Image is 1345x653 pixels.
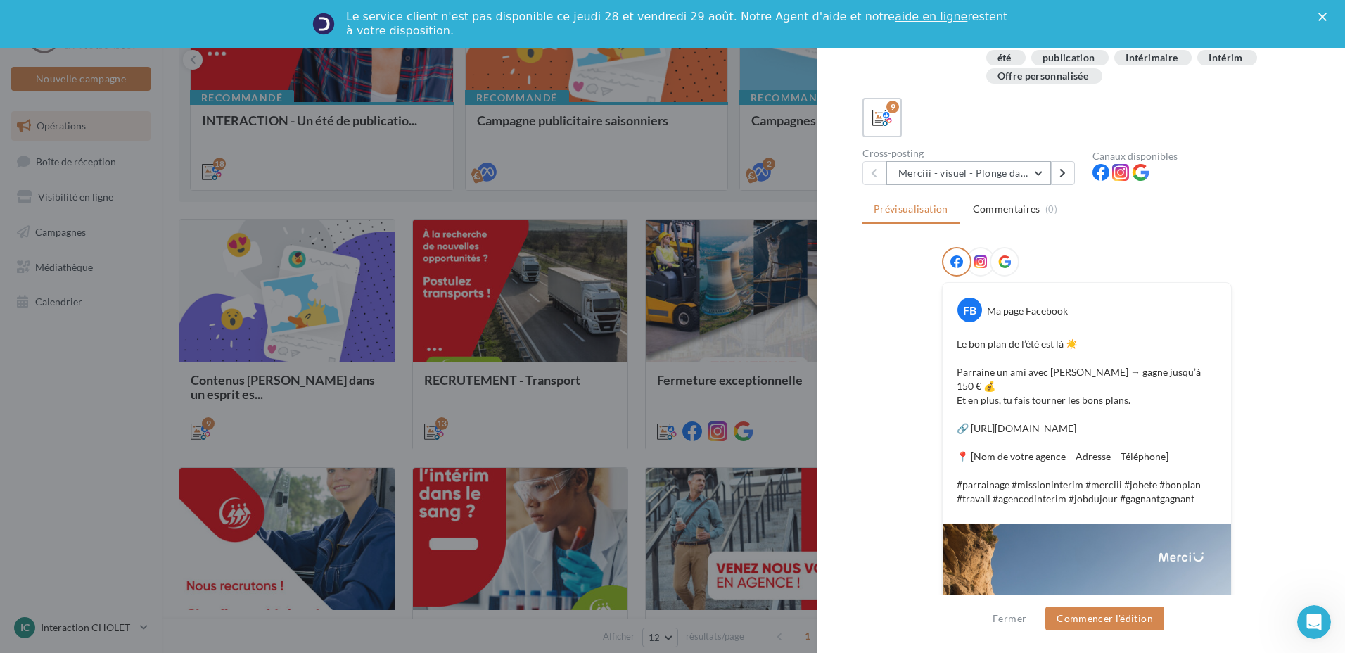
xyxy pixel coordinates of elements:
div: FB [957,298,982,322]
div: Fermer [1318,13,1332,21]
button: Commencer l'édition [1045,607,1164,630]
div: Offre personnalisée [997,71,1089,82]
div: Le service client n'est pas disponible ce jeudi 28 et vendredi 29 août. Notre Agent d'aide et not... [346,10,1010,38]
button: Fermer [987,610,1032,627]
div: été [997,53,1012,63]
iframe: Intercom live chat [1297,605,1331,639]
div: Canaux disponibles [1092,151,1311,161]
img: Profile image for Service-Client [312,13,335,35]
div: publication [1043,53,1095,63]
p: Le bon plan de l’été est là ☀️ Parraine un ami avec [PERSON_NAME] → gagne jusqu’à 150 € 💰 Et en p... [957,337,1217,506]
div: Cross-posting [862,148,1081,158]
div: Ma page Facebook [987,304,1068,318]
span: Commentaires [973,202,1040,216]
div: 9 [886,101,899,113]
button: Merciii - visuel - Plonge dans le grand bain ! [886,161,1051,185]
div: Intérim [1209,53,1242,63]
div: Intérimaire [1126,53,1178,63]
a: aide en ligne [895,10,967,23]
span: (0) [1045,203,1057,215]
